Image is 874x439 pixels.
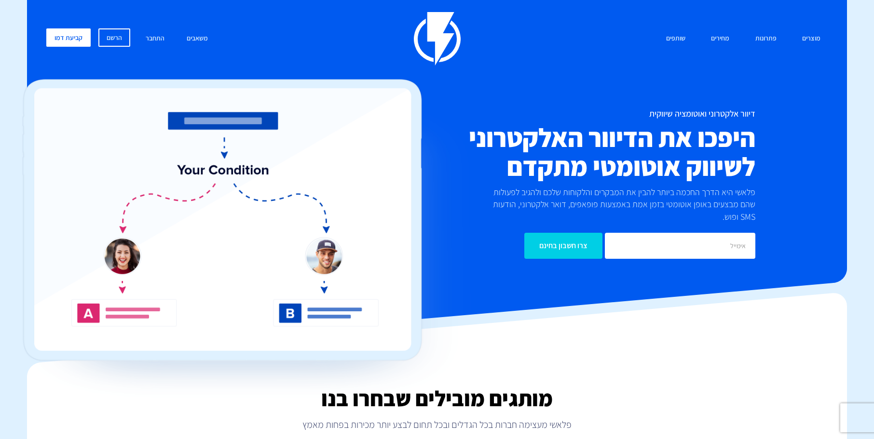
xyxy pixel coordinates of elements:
a: שותפים [659,28,693,49]
a: מחירים [704,28,737,49]
a: קביעת דמו [46,28,91,47]
h2: היפכו את הדיוור האלקטרוני לשיווק אוטומטי מתקדם [379,123,755,181]
a: פתרונות [748,28,784,49]
a: משאבים [179,28,215,49]
a: התחבר [138,28,172,49]
a: הרשם [98,28,130,47]
input: אימייל [605,233,755,259]
a: מוצרים [795,28,828,49]
p: פלאשי מעצימה חברות בכל הגדלים ובכל תחום לבצע יותר מכירות בפחות מאמץ [27,418,847,431]
p: פלאשי היא הדרך החכמה ביותר להבין את המבקרים והלקוחות שלכם ולהגיב לפעולות שהם מבצעים באופן אוטומטי... [477,186,756,223]
h1: דיוור אלקטרוני ואוטומציה שיווקית [379,109,755,119]
h2: מותגים מובילים שבחרו בנו [27,386,847,411]
input: צרו חשבון בחינם [524,233,602,259]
